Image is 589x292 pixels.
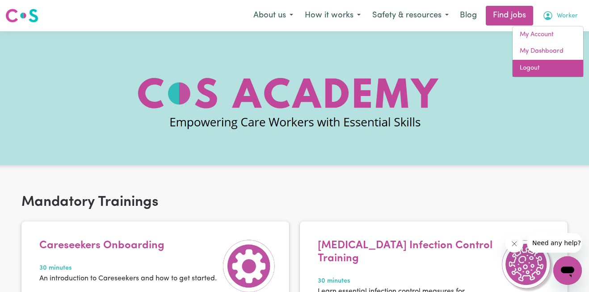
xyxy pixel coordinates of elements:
[299,6,366,25] button: How it works
[553,256,582,285] iframe: Button to launch messaging window
[527,233,582,253] iframe: Message from company
[513,26,583,43] a: My Account
[5,8,38,24] img: Careseekers logo
[513,60,583,77] a: Logout
[318,239,496,265] h4: [MEDICAL_DATA] Infection Control Training
[486,6,533,25] a: Find jobs
[39,239,217,252] h4: Careseekers Onboarding
[512,26,584,77] div: My Account
[21,194,568,211] h2: Mandatory Trainings
[454,6,482,25] a: Blog
[248,6,299,25] button: About us
[39,273,217,284] p: An introduction to Careseekers and how to get started.
[537,6,584,25] button: My Account
[366,6,454,25] button: Safety & resources
[557,11,578,21] span: Worker
[318,276,496,286] span: 30 minutes
[5,5,38,26] a: Careseekers logo
[505,235,523,253] iframe: Close message
[39,263,217,273] span: 30 minutes
[513,43,583,60] a: My Dashboard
